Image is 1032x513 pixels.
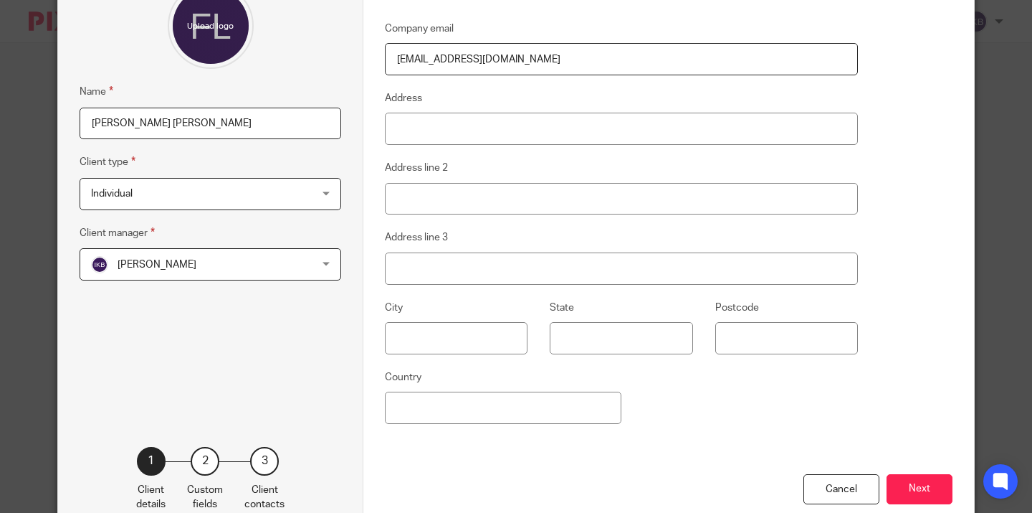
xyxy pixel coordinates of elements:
span: Individual [91,189,133,199]
button: Next [887,474,952,505]
span: [PERSON_NAME] [118,260,196,270]
label: Address [385,91,422,105]
label: Address line 2 [385,161,448,175]
p: Client details [136,483,166,512]
div: 1 [137,447,166,476]
label: Client manager [80,225,155,241]
div: 3 [250,447,279,476]
div: Cancel [803,474,879,505]
img: svg%3E [91,256,108,273]
div: 2 [191,447,219,476]
label: Company email [385,22,454,36]
label: Client type [80,154,135,170]
label: Country [385,370,421,385]
label: Postcode [715,301,759,315]
p: Client contacts [244,483,285,512]
label: Name [80,83,113,100]
p: Custom fields [187,483,223,512]
label: State [550,301,574,315]
label: Address line 3 [385,230,448,245]
label: City [385,301,403,315]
